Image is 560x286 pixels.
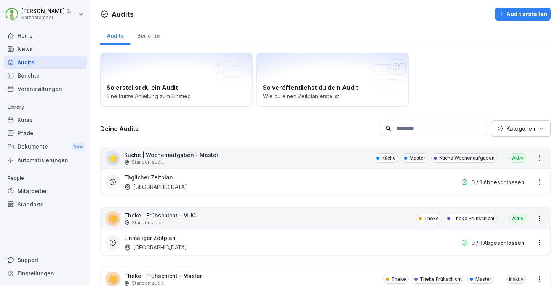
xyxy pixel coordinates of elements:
[4,56,87,69] a: Audits
[491,120,551,137] button: Kategorien
[124,272,202,280] p: Theke | Frühschicht - Master
[130,25,166,45] a: Berichte
[4,29,87,42] a: Home
[124,151,218,159] p: Küche | Wochenaufgaben - Master
[4,69,87,82] a: Berichte
[509,153,526,163] div: Aktiv
[506,275,526,284] div: Inaktiv
[4,140,87,154] a: DokumenteNew
[105,150,120,166] div: ⭐
[4,153,87,167] a: Automatisierungen
[4,42,87,56] a: News
[410,155,426,161] p: Master
[4,267,87,280] a: Einstellungen
[100,125,377,133] h3: Deine Audits
[424,215,439,222] p: Theke
[124,173,173,181] h3: Täglicher Zeitplan
[4,198,87,211] a: Standorte
[439,155,494,161] p: Küche Wochenaufgaben
[509,214,526,223] div: Aktiv
[4,101,87,113] p: Library
[105,211,120,226] div: ☀️
[382,155,396,161] p: Küche
[100,53,253,107] a: So erstellst du ein AuditEine kurze Anleitung zum Einstieg
[132,159,163,166] p: Standort audit
[100,25,130,45] a: Audits
[471,178,525,186] p: 0 / 1 Abgeschlossen
[4,140,87,154] div: Dokumente
[4,172,87,184] p: People
[4,126,87,140] a: Pfade
[475,276,491,283] p: Master
[420,276,462,283] p: Theke Frühschicht
[124,234,176,242] h3: Einmaliger Zeitplan
[4,82,87,96] a: Veranstaltungen
[21,15,77,20] p: Katzentempel
[124,243,187,251] div: [GEOGRAPHIC_DATA]
[4,113,87,126] a: Kurse
[124,183,187,191] div: [GEOGRAPHIC_DATA]
[391,276,406,283] p: Theke
[506,125,536,133] p: Kategorien
[263,83,402,92] h2: So veröffentlichst du dein Audit
[499,10,547,18] div: Audit erstellen
[263,92,402,100] p: Wie du einen Zeitplan erstellst
[256,53,409,107] a: So veröffentlichst du dein AuditWie du einen Zeitplan erstellst
[107,83,246,92] h2: So erstellst du ein Audit
[495,8,551,21] button: Audit erstellen
[72,142,85,151] div: New
[21,8,77,14] p: [PERSON_NAME] Benedix
[453,215,494,222] p: Theke Frühschicht
[107,92,246,100] p: Eine kurze Anleitung zum Einstieg
[471,239,525,247] p: 0 / 1 Abgeschlossen
[124,211,196,219] p: Theke | Frühschicht - MUC
[132,219,163,226] p: Standort audit
[112,9,134,19] h1: Audits
[4,253,87,267] div: Support
[4,184,87,198] a: Mitarbeiter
